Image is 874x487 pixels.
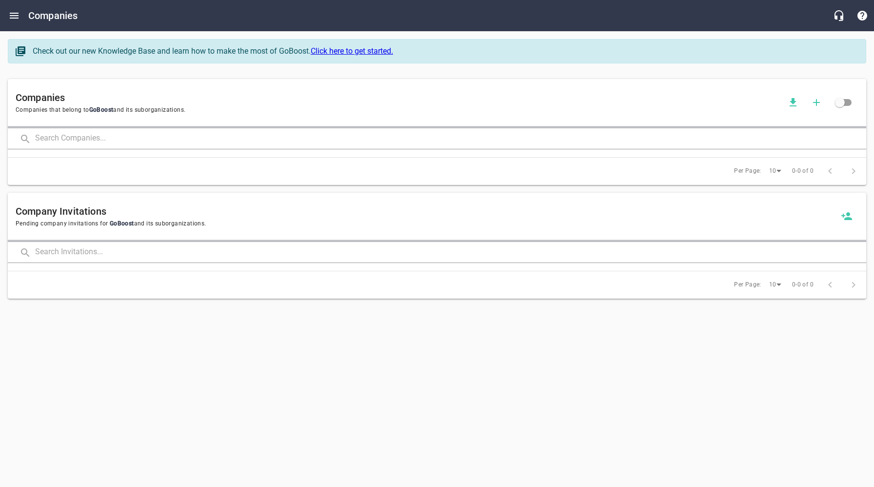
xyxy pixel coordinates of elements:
h6: Companies [16,90,781,105]
div: 10 [765,278,785,291]
span: GoBoost [89,106,114,113]
h6: Companies [28,8,78,23]
input: Search Companies... [35,128,866,149]
button: Open drawer [2,4,26,27]
div: 10 [765,164,785,178]
button: Download companies [781,91,805,114]
button: Invite a new company [835,204,858,228]
button: Live Chat [827,4,851,27]
input: Search Invitations... [35,242,866,263]
span: Click to view all companies [828,91,852,114]
button: Add a new company [805,91,828,114]
span: Per Page: [734,280,761,290]
button: Support Portal [851,4,874,27]
h6: Company Invitations [16,203,835,219]
span: 0-0 of 0 [792,166,814,176]
span: Pending company invitations for and its suborganizations. [16,219,835,229]
span: 0-0 of 0 [792,280,814,290]
a: Click here to get started. [311,46,393,56]
span: Companies that belong to and its suborganizations. [16,105,781,115]
span: GoBoost [108,220,134,227]
div: Check out our new Knowledge Base and learn how to make the most of GoBoost. [33,45,856,57]
span: Per Page: [734,166,761,176]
